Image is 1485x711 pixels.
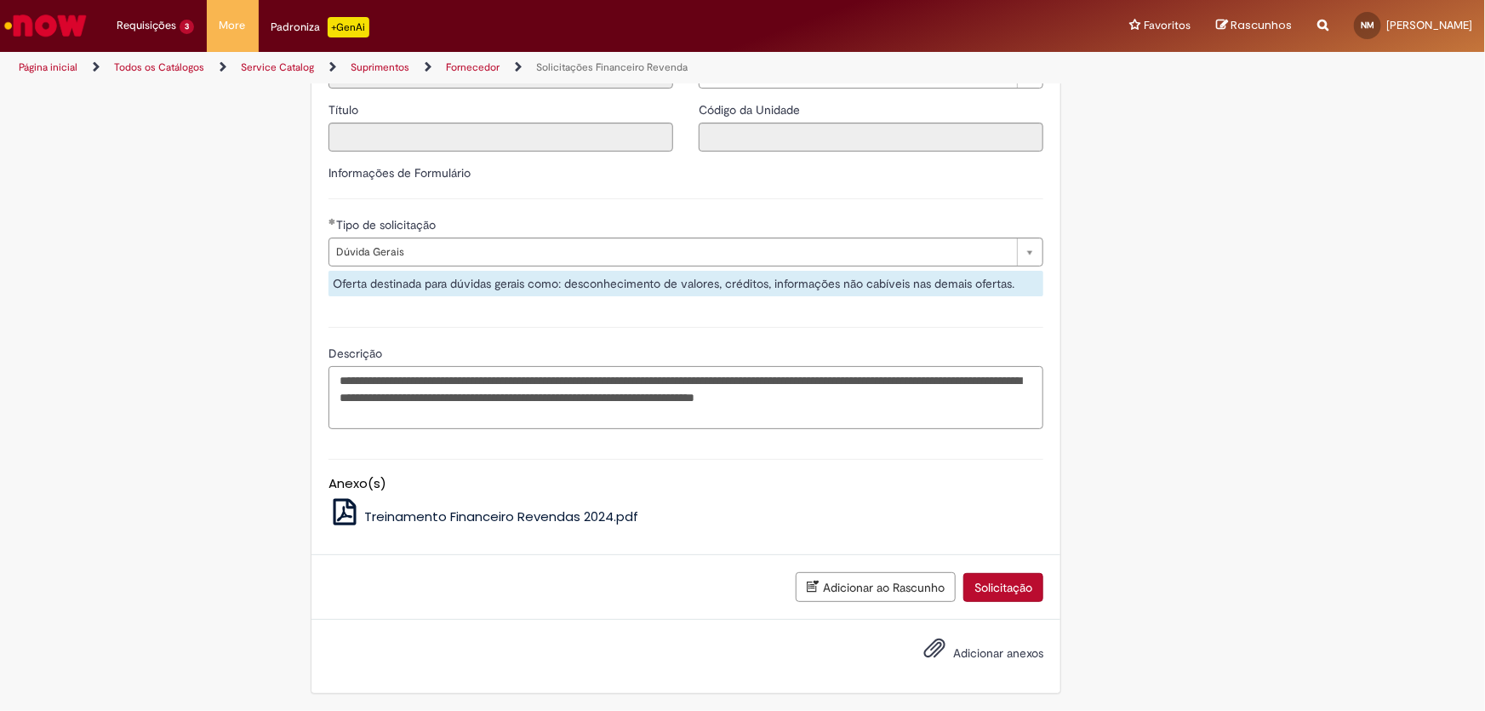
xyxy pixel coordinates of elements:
[1231,17,1292,33] span: Rascunhos
[919,633,950,672] button: Adicionar anexos
[328,218,336,225] span: Obrigatório Preenchido
[953,645,1043,661] span: Adicionar anexos
[963,573,1043,602] button: Solicitação
[1386,18,1472,32] span: [PERSON_NAME]
[536,60,688,74] a: Solicitações Financeiro Revenda
[1144,17,1191,34] span: Favoritos
[1216,18,1292,34] a: Rascunhos
[2,9,89,43] img: ServiceNow
[699,123,1043,152] input: Código da Unidade
[699,101,803,118] label: Somente leitura - Código da Unidade
[328,165,471,181] label: Informações de Formulário
[328,271,1043,296] div: Oferta destinada para dúvidas gerais como: desconhecimento de valores, créditos, informações não ...
[699,102,803,118] span: Somente leitura - Código da Unidade
[220,17,246,34] span: More
[241,60,314,74] a: Service Catalog
[446,60,500,74] a: Fornecedor
[328,477,1043,491] h5: Anexo(s)
[13,52,977,83] ul: Trilhas de página
[364,507,638,525] span: Treinamento Financeiro Revendas 2024.pdf
[328,507,638,525] a: Treinamento Financeiro Revendas 2024.pdf
[351,60,409,74] a: Suprimentos
[328,102,362,118] span: Somente leitura - Título
[180,20,194,34] span: 3
[328,101,362,118] label: Somente leitura - Título
[328,346,386,361] span: Descrição
[117,17,176,34] span: Requisições
[271,17,369,37] div: Padroniza
[796,572,956,602] button: Adicionar ao Rascunho
[328,17,369,37] p: +GenAi
[114,60,204,74] a: Todos os Catálogos
[336,217,439,232] span: Tipo de solicitação
[336,238,1008,266] span: Dúvida Gerais
[328,366,1043,429] textarea: Descrição
[19,60,77,74] a: Página inicial
[328,123,673,152] input: Título
[1361,20,1374,31] span: NM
